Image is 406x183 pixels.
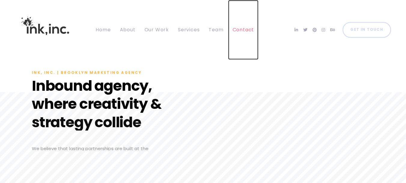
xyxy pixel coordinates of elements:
a: Get in Touch [343,22,391,38]
img: Ink, Inc. | Marketing Agency [15,5,75,46]
span: We believe that lasting partnerships are built at the [32,145,148,152]
span: Contact [233,26,254,33]
span: Our Work [145,26,169,33]
span: Get in Touch [350,26,383,33]
span: strategy collide [32,112,141,132]
span: About [120,26,136,33]
span: Team [209,26,223,33]
span: where creativity & [32,94,161,114]
span: Inbound agency, [32,76,152,96]
span: intersection of strategy and creativity. Working closely with [32,158,165,164]
span: Home [96,26,111,33]
span: Ink, Inc. | Brooklyn Marketing Agency [32,70,142,75]
span: Services [178,26,200,33]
